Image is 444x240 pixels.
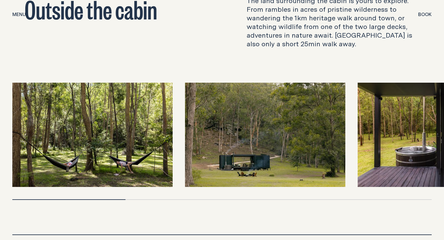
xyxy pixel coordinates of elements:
button: show booking tray [418,11,432,19]
button: show menu [12,11,26,19]
span: Book [418,12,432,17]
span: Menu [12,12,26,17]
